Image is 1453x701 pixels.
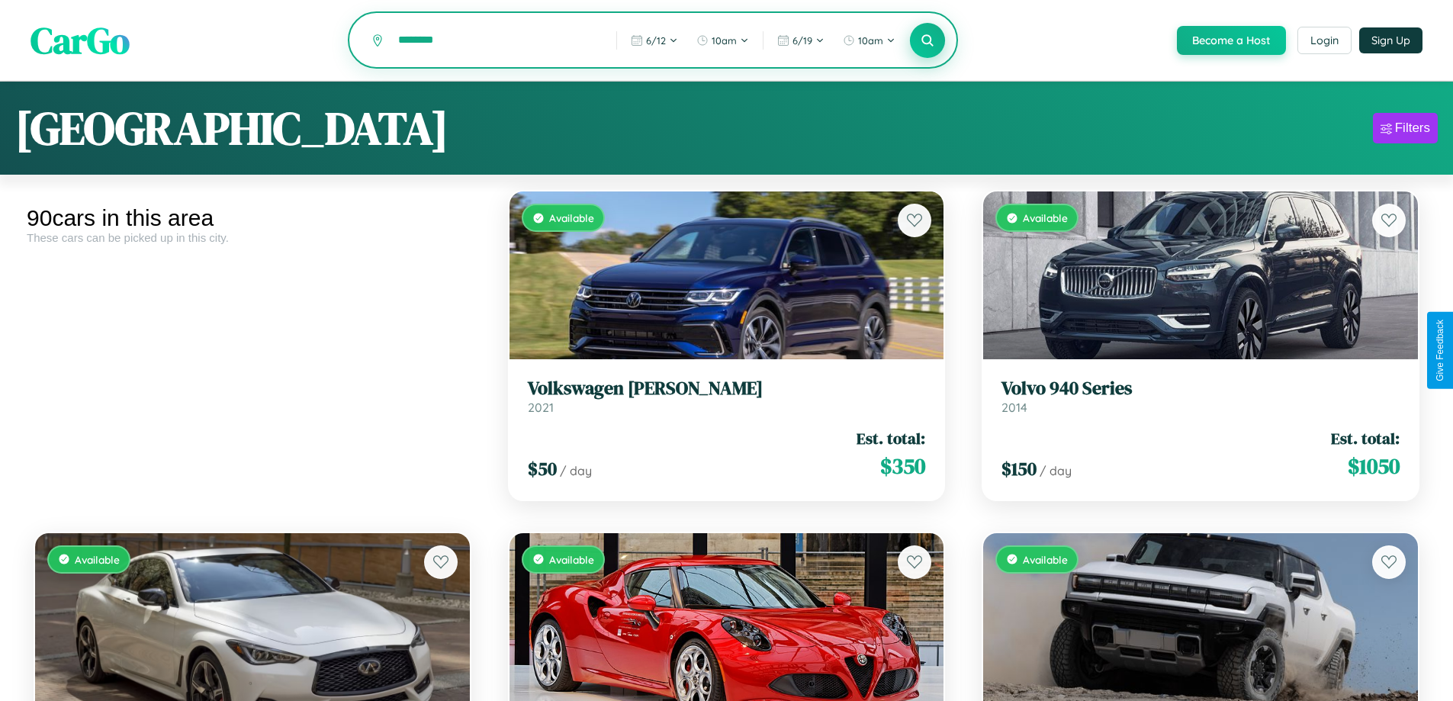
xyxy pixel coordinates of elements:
span: $ 150 [1001,456,1037,481]
span: 6 / 19 [792,34,812,47]
a: Volkswagen [PERSON_NAME]2021 [528,378,926,415]
button: Filters [1373,113,1438,143]
button: 10am [689,28,757,53]
span: 10am [858,34,883,47]
span: Available [75,553,120,566]
button: 10am [835,28,903,53]
span: Est. total: [1331,427,1400,449]
div: 90 cars in this area [27,205,478,231]
span: Available [549,211,594,224]
span: CarGo [31,15,130,66]
button: Login [1297,27,1352,54]
span: 10am [712,34,737,47]
span: $ 50 [528,456,557,481]
span: / day [560,463,592,478]
span: Est. total: [857,427,925,449]
div: These cars can be picked up in this city. [27,231,478,244]
span: Available [1023,553,1068,566]
span: 6 / 12 [646,34,666,47]
span: / day [1040,463,1072,478]
h3: Volkswagen [PERSON_NAME] [528,378,926,400]
button: 6/19 [770,28,832,53]
h1: [GEOGRAPHIC_DATA] [15,97,448,159]
a: Volvo 940 Series2014 [1001,378,1400,415]
div: Filters [1395,121,1430,136]
span: Available [1023,211,1068,224]
h3: Volvo 940 Series [1001,378,1400,400]
span: 2014 [1001,400,1027,415]
button: 6/12 [623,28,686,53]
span: 2021 [528,400,554,415]
button: Become a Host [1177,26,1286,55]
span: Available [549,553,594,566]
div: Give Feedback [1435,320,1445,381]
button: Sign Up [1359,27,1422,53]
span: $ 350 [880,451,925,481]
span: $ 1050 [1348,451,1400,481]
